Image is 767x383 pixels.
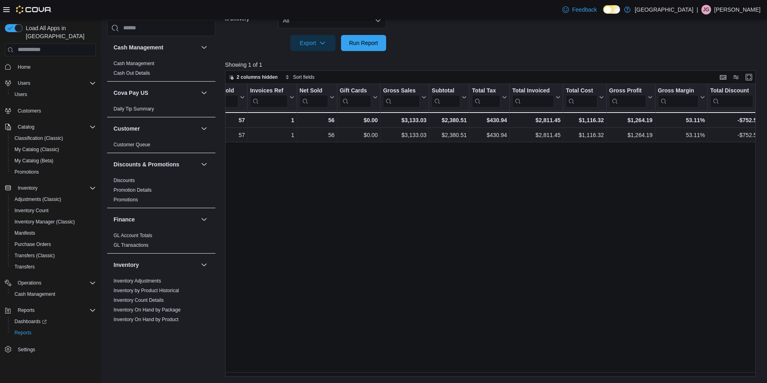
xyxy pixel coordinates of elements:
[8,89,99,100] button: Users
[349,39,378,47] span: Run Report
[18,108,41,114] span: Customers
[299,87,328,94] div: Net Sold
[11,317,96,326] span: Dashboards
[107,104,215,117] div: Cova Pay US
[114,261,198,269] button: Inventory
[14,252,55,259] span: Transfers (Classic)
[14,278,96,288] span: Operations
[14,135,63,141] span: Classification (Classic)
[114,242,149,248] a: GL Transactions
[114,178,135,183] a: Discounts
[114,89,148,97] h3: Cova Pay US
[744,72,754,82] button: Enter fullscreen
[23,24,96,40] span: Load All Apps in [GEOGRAPHIC_DATA]
[198,130,245,140] div: 57
[710,115,760,125] div: -$752.52
[282,72,318,82] button: Sort fields
[383,87,426,107] button: Gross Sales
[8,194,99,205] button: Adjustments (Classic)
[8,250,99,261] button: Transfers (Classic)
[114,177,135,184] span: Discounts
[14,62,34,72] a: Home
[114,43,163,51] h3: Cash Management
[225,72,281,82] button: 2 columns hidden
[114,125,198,133] button: Customer
[114,160,179,168] h3: Discounts & Promotions
[710,87,760,107] button: Total Discount
[14,345,38,354] a: Settings
[14,169,39,175] span: Promotions
[703,5,709,14] span: JG
[14,305,38,315] button: Reports
[609,87,646,94] div: Gross Profit
[114,242,149,248] span: GL Transactions
[11,133,96,143] span: Classification (Classic)
[198,87,238,107] div: Invoices Sold
[14,158,54,164] span: My Catalog (Beta)
[609,87,653,107] button: Gross Profit
[107,231,215,253] div: Finance
[566,130,604,140] div: $1,116.32
[11,251,58,260] a: Transfers (Classic)
[339,87,378,107] button: Gift Cards
[250,130,294,140] div: 1
[299,87,328,107] div: Net Sold
[114,197,138,203] a: Promotions
[432,130,467,140] div: $2,380.51
[2,105,99,117] button: Customers
[114,142,150,147] a: Customer Queue
[603,5,620,14] input: Dark Mode
[718,72,728,82] button: Keyboard shortcuts
[383,115,426,125] div: $3,133.03
[11,206,96,215] span: Inventory Count
[250,115,294,125] div: 1
[278,12,386,29] button: All
[114,215,198,223] button: Finance
[114,278,161,284] a: Inventory Adjustments
[14,330,31,336] span: Reports
[2,61,99,73] button: Home
[11,289,96,299] span: Cash Management
[114,70,150,76] a: Cash Out Details
[16,6,52,14] img: Cova
[114,233,152,238] a: GL Account Totals
[710,87,753,107] div: Total Discount
[114,106,154,112] span: Daily Tip Summary
[11,317,50,326] a: Dashboards
[198,87,238,94] div: Invoices Sold
[14,264,35,270] span: Transfers
[11,289,58,299] a: Cash Management
[658,130,705,140] div: 53.11%
[383,130,426,140] div: $3,133.03
[635,5,693,14] p: [GEOGRAPHIC_DATA]
[8,239,99,250] button: Purchase Orders
[14,196,61,203] span: Adjustments (Classic)
[339,87,371,94] div: Gift Cards
[340,130,378,140] div: $0.00
[250,87,294,107] button: Invoices Ref
[2,277,99,289] button: Operations
[11,90,96,99] span: Users
[8,289,99,300] button: Cash Management
[697,5,698,14] p: |
[114,316,178,323] span: Inventory On Hand by Product
[237,74,278,80] span: 2 columns hidden
[11,156,96,166] span: My Catalog (Beta)
[18,124,34,130] span: Catalog
[11,206,52,215] a: Inventory Count
[8,327,99,338] button: Reports
[11,228,38,238] a: Manifests
[199,215,209,224] button: Finance
[18,307,35,313] span: Reports
[11,167,42,177] a: Promotions
[11,167,96,177] span: Promotions
[14,106,96,116] span: Customers
[11,262,96,272] span: Transfers
[11,217,78,227] a: Inventory Manager (Classic)
[14,183,96,193] span: Inventory
[8,316,99,327] a: Dashboards
[8,227,99,239] button: Manifests
[18,80,30,86] span: Users
[14,146,59,153] span: My Catalog (Classic)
